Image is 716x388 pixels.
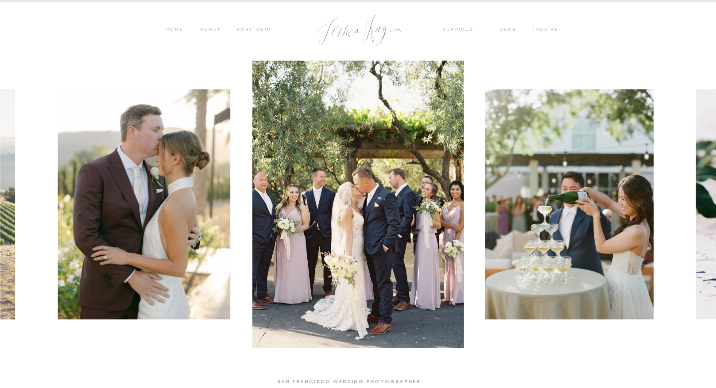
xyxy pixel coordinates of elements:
[252,61,464,348] img: A romantic photo of a bride and groom sharing a kiss surrounded by their bridal party at Holman R...
[242,377,456,387] h1: San Francisco wedding photographer
[499,26,522,34] a: blog
[533,26,563,34] a: inquire
[198,26,221,34] a: ABOUT
[442,26,486,34] a: services
[235,26,272,34] a: PORTFOLIO
[485,89,654,319] img: A joyful moment of a bride and groom pouring champagne into a tower of glasses during their elega...
[166,26,184,34] a: HOME
[58,89,231,319] img: A couple sharing an intimate moment together at sunset during their wedding at Caymus Vineyards i...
